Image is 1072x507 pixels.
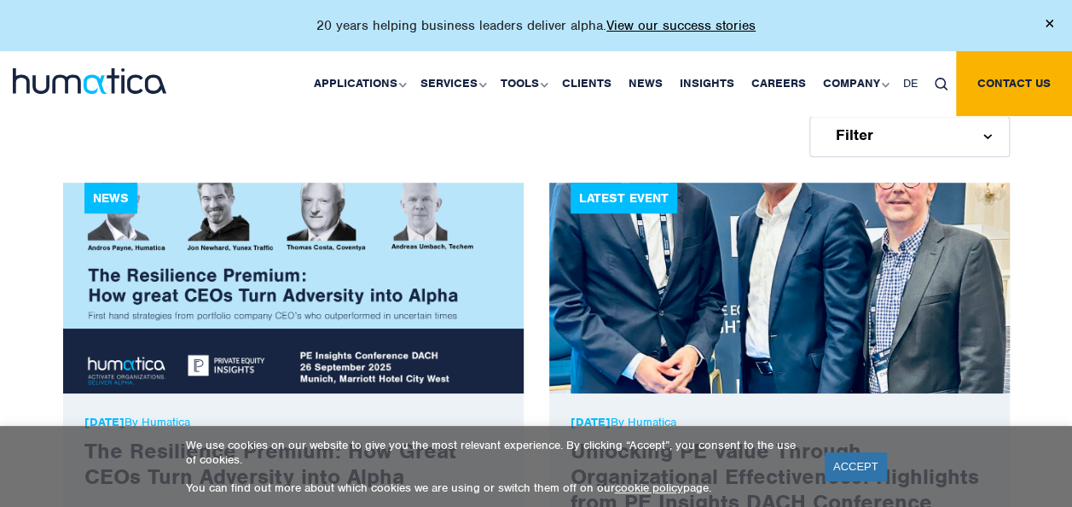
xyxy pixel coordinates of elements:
[615,481,683,495] a: cookie policy
[492,51,553,116] a: Tools
[84,415,502,429] p: By Humatica
[84,183,137,213] div: News
[63,183,524,393] img: news1
[825,452,887,481] a: ACCEPT
[935,78,947,90] img: search_icon
[13,68,166,94] img: logo
[895,51,926,116] a: DE
[836,128,873,142] span: Filter
[671,51,743,116] a: Insights
[620,51,671,116] a: News
[571,183,677,213] div: Latest Event
[743,51,814,116] a: Careers
[983,134,991,139] img: d_arroww
[553,51,620,116] a: Clients
[305,51,412,116] a: Applications
[606,17,756,34] a: View our success stories
[571,415,611,429] strong: [DATE]
[186,438,803,467] p: We use cookies on our website to give you the most relevant experience. By clicking “Accept”, you...
[316,17,756,34] p: 20 years helping business leaders deliver alpha.
[84,415,125,429] strong: [DATE]
[903,76,918,90] span: DE
[956,51,1072,116] a: Contact us
[814,51,895,116] a: Company
[571,415,988,429] p: By Humatica
[412,51,492,116] a: Services
[186,481,803,495] p: You can find out more about which cookies we are using or switch them off on our page.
